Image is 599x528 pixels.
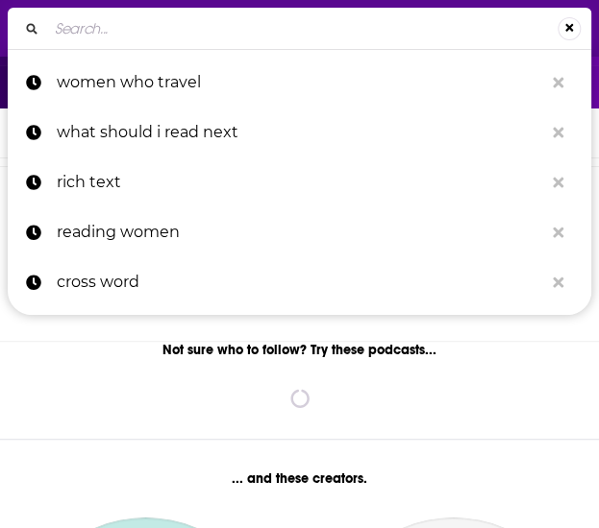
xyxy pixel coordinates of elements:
[57,58,543,108] p: women who travel
[57,207,543,257] p: reading women
[57,257,543,307] p: cross word
[8,207,591,257] a: reading women
[8,8,591,49] div: Search...
[8,108,591,157] a: what should i read next
[8,257,591,307] a: cross word
[8,58,591,108] a: women who travel
[6,262,593,318] div: New releases, episode reviews, guest credits, and personalized recommendations will begin to appe...
[6,190,593,246] div: by following Podcasts, Creators, Lists, and other Users!
[57,157,543,207] p: rich text
[47,13,558,44] input: Search...
[8,157,591,207] a: rich text
[57,108,543,157] p: what should i read next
